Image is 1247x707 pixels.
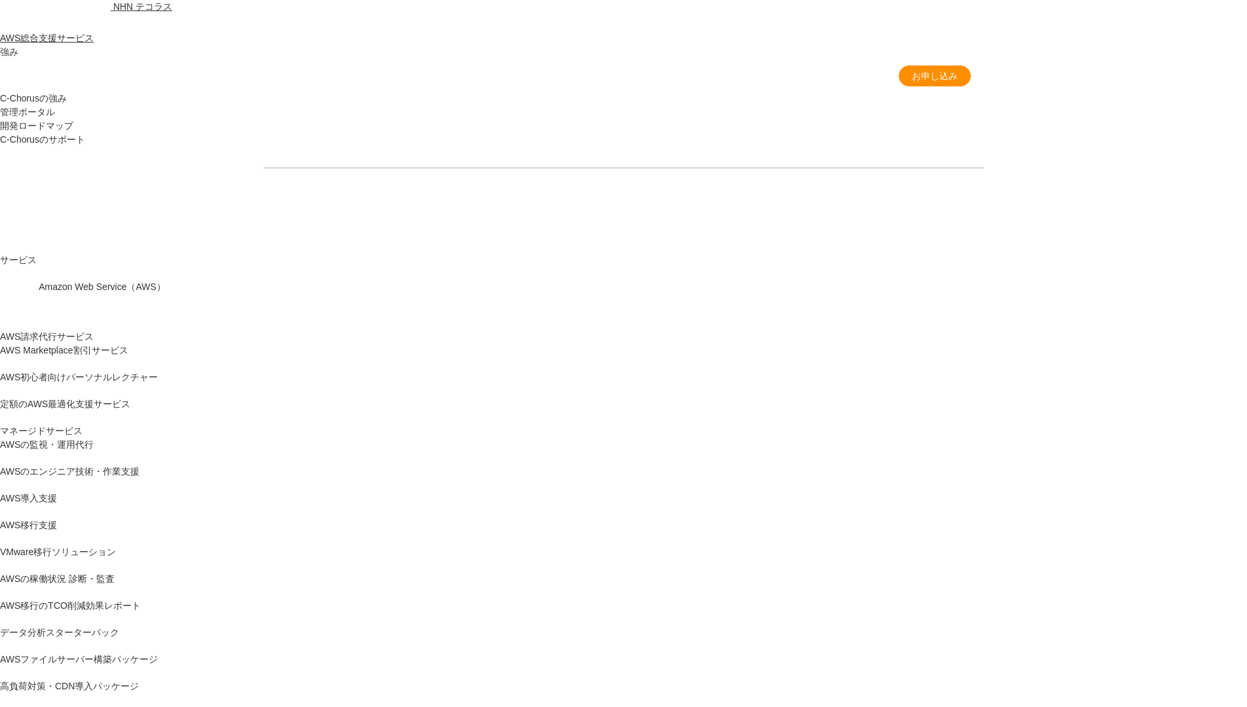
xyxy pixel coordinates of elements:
[565,69,629,83] a: 請求代行プラン
[647,69,712,83] a: 特長・メリット
[899,69,971,83] span: お申し込み
[899,65,971,86] a: お申し込み
[39,281,166,292] span: Amazon Web Service（AWS）
[824,69,879,83] a: よくある質問
[408,189,617,221] a: 資料を請求する
[630,189,840,221] a: まずは相談する
[730,69,806,83] a: 請求代行 導入事例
